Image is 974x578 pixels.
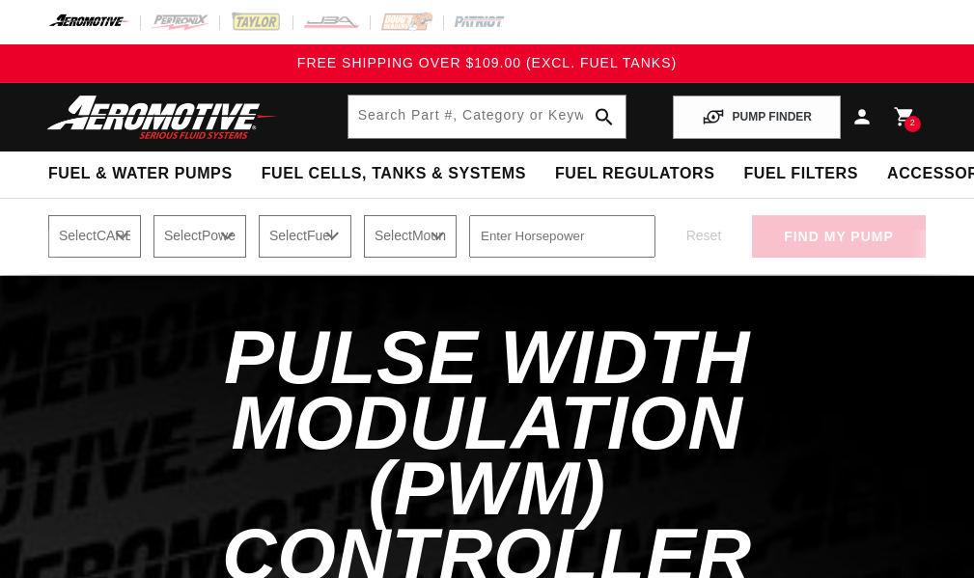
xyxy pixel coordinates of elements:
span: 2 [910,116,916,132]
select: CARB or EFI [48,215,141,258]
span: Fuel & Water Pumps [48,164,233,184]
span: Fuel Filters [743,164,858,184]
span: Fuel Cells, Tanks & Systems [262,164,526,184]
input: Search by Part Number, Category or Keyword [348,96,626,138]
button: search button [583,96,626,138]
input: Enter Horsepower [469,215,655,258]
select: Power Adder [153,215,246,258]
summary: Fuel & Water Pumps [34,151,247,197]
button: PUMP FINDER [673,96,841,139]
summary: Fuel Regulators [541,151,729,197]
summary: Fuel Cells, Tanks & Systems [247,151,541,197]
select: Fuel [259,215,351,258]
img: Aeromotive [42,95,283,140]
select: Mounting [364,215,457,258]
summary: Fuel Filters [729,151,873,197]
span: FREE SHIPPING OVER $109.00 (EXCL. FUEL TANKS) [297,55,677,70]
span: Fuel Regulators [555,164,714,184]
